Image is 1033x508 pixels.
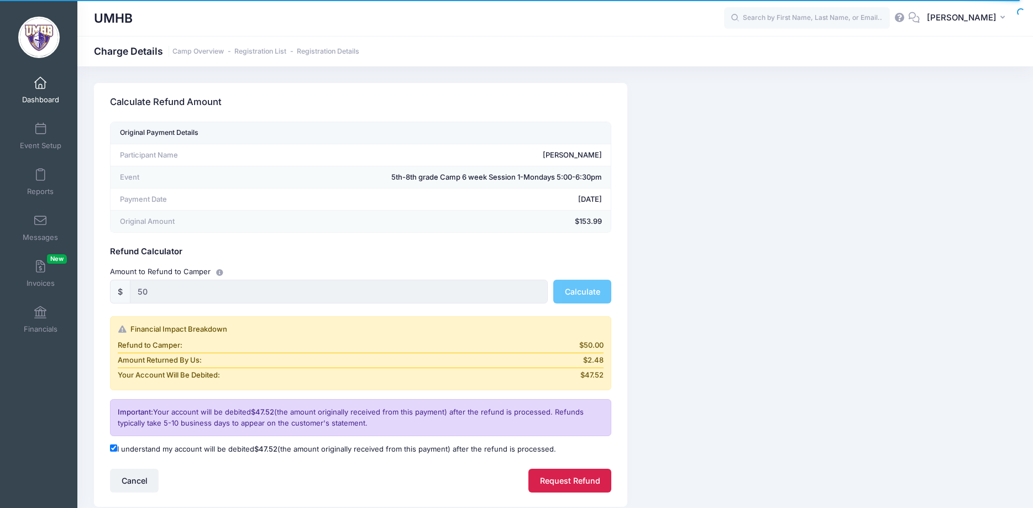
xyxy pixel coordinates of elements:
a: Dashboard [14,71,67,109]
img: UMHB [18,17,60,58]
button: Cancel [110,469,159,493]
input: 0.00 [130,280,548,303]
label: I understand my account will be debited (the amount originally received from this payment) after ... [110,444,556,455]
input: Search by First Name, Last Name, or Email... [724,7,890,29]
span: [PERSON_NAME] [927,12,997,24]
span: Important: [118,407,153,416]
span: $2.48 [583,355,604,366]
div: $ [110,280,130,303]
a: InvoicesNew [14,254,67,293]
a: Camp Overview [172,48,224,56]
h5: Refund Calculator [110,247,611,257]
td: Event [111,166,235,188]
span: Messages [23,233,58,242]
td: Payment Date [111,188,235,211]
span: $47.52 [254,444,277,453]
span: $50.00 [579,340,604,351]
a: Messages [14,208,67,247]
button: [PERSON_NAME] [920,6,1016,31]
span: Refund to Camper: [118,340,182,351]
div: Amount to Refund to Camper [105,266,617,277]
td: [DATE] [235,188,611,211]
span: $47.52 [580,370,604,381]
h1: UMHB [94,6,133,31]
td: $153.99 [235,211,611,233]
div: Financial Impact Breakdown [118,324,604,335]
span: New [47,254,67,264]
span: Event Setup [20,141,61,150]
span: Your Account Will Be Debited: [118,370,220,381]
div: Original Payment Details [120,126,198,140]
button: Request Refund [528,469,611,493]
a: Event Setup [14,117,67,155]
a: Registration List [234,48,286,56]
div: Your account will be debited (the amount originally received from this payment) after the refund ... [110,399,611,436]
a: Financials [14,300,67,339]
a: Reports [14,163,67,201]
a: Registration Details [297,48,359,56]
td: Participant Name [111,144,235,166]
span: Financials [24,324,57,334]
td: Original Amount [111,211,235,233]
input: I understand my account will be debited$47.52(the amount originally received from this payment) a... [110,444,117,452]
td: 5th-8th grade Camp 6 week Session 1-Mondays 5:00-6:30pm [235,166,611,188]
h3: Calculate Refund Amount [110,87,222,118]
h1: Charge Details [94,45,359,57]
span: Amount Returned By Us: [118,355,202,366]
span: Dashboard [22,95,59,104]
span: Reports [27,187,54,196]
td: [PERSON_NAME] [235,144,611,166]
span: $47.52 [251,407,274,416]
span: Invoices [27,279,55,288]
